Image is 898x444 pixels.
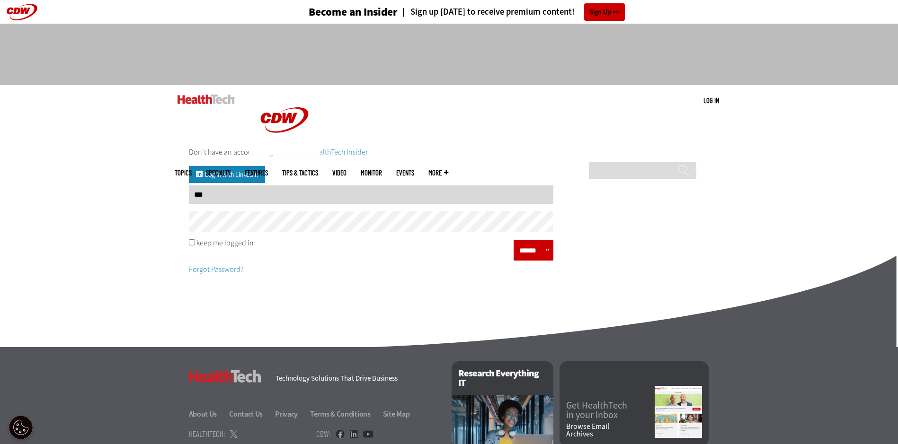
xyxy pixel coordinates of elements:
[282,169,318,176] a: Tips & Tactics
[189,370,261,383] h3: HealthTech
[428,169,448,176] span: More
[178,95,235,104] img: Home
[316,430,331,438] h4: CDW:
[309,7,398,17] h3: Become an Insider
[276,375,440,382] h4: Technology Solutions That Drive Business
[703,96,719,104] a: Log in
[189,409,228,419] a: About Us
[9,416,33,439] button: Open Preferences
[396,169,414,176] a: Events
[703,96,719,105] div: User menu
[273,7,398,17] a: Become an Insider
[332,169,347,176] a: Video
[310,409,382,419] a: Terms & Conditions
[175,169,192,176] span: Topics
[584,3,625,21] a: Sign Up
[189,430,225,438] h4: HealthTech:
[249,85,320,155] img: Home
[189,264,243,274] a: Forgot Password?
[275,409,309,419] a: Privacy
[229,409,274,419] a: Contact Us
[566,423,655,438] a: Browse EmailArchives
[9,416,33,439] div: Cookie Settings
[245,169,268,176] a: Features
[566,401,655,420] a: Get HealthTechin your Inbox
[249,148,320,157] a: CDW
[383,409,410,419] a: Site Map
[452,361,553,395] h2: Research Everything IT
[361,169,382,176] a: MonITor
[655,386,702,438] img: newsletter screenshot
[206,169,231,176] span: Specialty
[277,33,622,76] iframe: advertisement
[398,8,575,17] a: Sign up [DATE] to receive premium content!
